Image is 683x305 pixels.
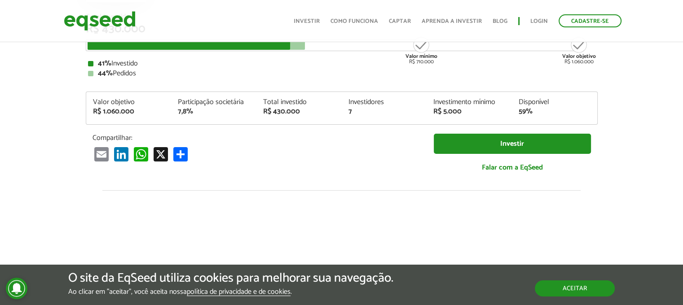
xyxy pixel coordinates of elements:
[348,99,420,106] div: Investidores
[187,288,291,296] a: política de privacidade e de cookies
[178,99,250,106] div: Participação societária
[389,18,411,24] a: Captar
[519,99,590,106] div: Disponível
[88,70,595,77] div: Pedidos
[562,52,596,61] strong: Valor objetivo
[559,14,621,27] a: Cadastre-se
[535,280,615,296] button: Aceitar
[530,18,548,24] a: Login
[68,288,393,296] p: Ao clicar em "aceitar", você aceita nossa .
[152,147,170,161] a: X
[88,60,595,67] div: Investido
[562,36,596,65] div: R$ 1.060.000
[178,108,250,115] div: 7,8%
[405,36,438,65] div: R$ 710.000
[112,147,130,161] a: LinkedIn
[98,67,113,79] strong: 44%
[172,147,189,161] a: Compartilhar
[519,108,590,115] div: 59%
[433,99,505,106] div: Investimento mínimo
[434,134,591,154] a: Investir
[433,108,505,115] div: R$ 5.000
[405,52,437,61] strong: Valor mínimo
[68,271,393,285] h5: O site da EqSeed utiliza cookies para melhorar sua navegação.
[330,18,378,24] a: Como funciona
[93,99,165,106] div: Valor objetivo
[263,99,335,106] div: Total investido
[93,147,110,161] a: Email
[422,18,482,24] a: Aprenda a investir
[493,18,507,24] a: Blog
[64,9,136,33] img: EqSeed
[294,18,320,24] a: Investir
[98,57,111,70] strong: 41%
[263,108,335,115] div: R$ 430.000
[348,108,420,115] div: 7
[434,158,591,177] a: Falar com a EqSeed
[132,147,150,161] a: WhatsApp
[93,108,165,115] div: R$ 1.060.000
[93,134,420,142] p: Compartilhar:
